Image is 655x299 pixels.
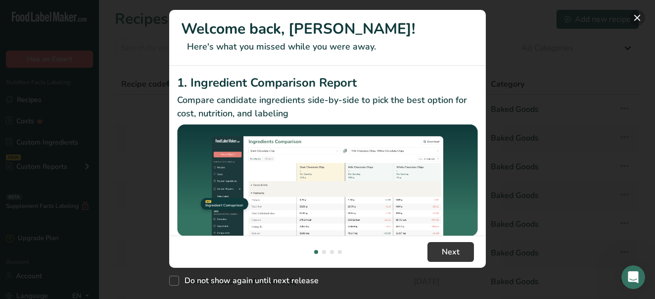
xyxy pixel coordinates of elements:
span: Next [442,246,460,258]
p: Here's what you missed while you were away. [181,40,474,53]
button: Next [427,242,474,262]
iframe: Intercom live chat [621,265,645,289]
img: Ingredient Comparison Report [177,124,478,237]
p: Compare candidate ingredients side-by-side to pick the best option for cost, nutrition, and labeling [177,94,478,120]
h2: 1. Ingredient Comparison Report [177,74,478,92]
h1: Welcome back, [PERSON_NAME]! [181,18,474,40]
span: Do not show again until next release [179,276,319,286]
